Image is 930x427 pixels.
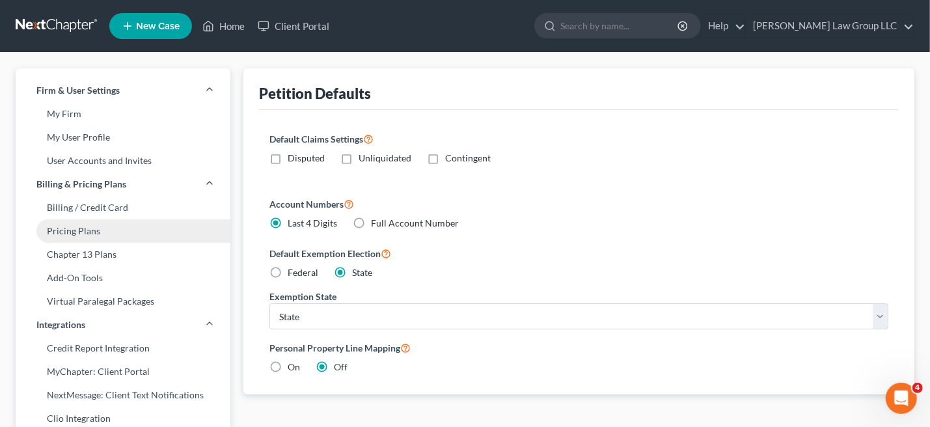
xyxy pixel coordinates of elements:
[20,327,31,338] button: Emoji picker
[21,74,203,124] div: Starting [DATE], PACER requires Multi-Factor Authentication (MFA) for all filers in select distri...
[16,219,230,243] a: Pricing Plans
[16,79,230,102] a: Firm & User Settings
[16,290,230,313] a: Virtual Paralegal Packages
[63,7,148,16] h1: [PERSON_NAME]
[21,202,96,213] a: Learn More Here
[36,84,120,97] span: Firm & User Settings
[746,14,914,38] a: [PERSON_NAME] Law Group LLC
[371,217,459,228] span: Full Account Number
[259,84,371,103] div: Petition Defaults
[16,149,230,172] a: User Accounts and Invites
[41,327,51,338] button: Gif picker
[37,7,58,28] img: Profile image for Emma
[16,102,230,126] a: My Firm
[560,14,679,38] input: Search by name...
[10,34,213,286] div: 🚨 PACER Multi-Factor Authentication Now Required 🚨Starting [DATE], PACER requires Multi-Factor Au...
[16,383,230,407] a: NextMessage: Client Text Notifications
[886,383,917,414] iframe: Intercom live chat
[251,14,336,38] a: Client Portal
[36,318,85,331] span: Integrations
[16,360,230,383] a: MyChapter: Client Portal
[21,221,195,270] i: We use the Salesforce Authenticator app for MFA at NextChapter and other users are reporting the ...
[269,131,888,146] label: Default Claims Settings
[223,322,244,343] button: Send a message…
[21,131,203,195] div: Please be sure to enable MFA in your PACER account settings. Once enabled, you will have to enter...
[269,196,888,212] label: Account Numbers
[16,196,230,219] a: Billing / Credit Card
[204,5,228,30] button: Home
[359,152,411,163] span: Unliquidated
[334,361,348,372] span: Off
[228,5,252,29] div: Close
[288,152,325,163] span: Disputed
[352,267,372,278] span: State
[10,34,250,315] div: Emma says…
[21,289,123,297] div: [PERSON_NAME] • [DATE]
[288,267,318,278] span: Federal
[83,327,93,338] button: Start recording
[8,5,33,30] button: go back
[269,245,888,261] label: Default Exemption Election
[16,266,230,290] a: Add-On Tools
[62,327,72,338] button: Upload attachment
[16,337,230,360] a: Credit Report Integration
[63,16,130,29] p: Active 30m ago
[445,152,491,163] span: Contingent
[269,340,888,355] label: Personal Property Line Mapping
[702,14,745,38] a: Help
[16,126,230,149] a: My User Profile
[288,361,300,372] span: On
[269,290,336,303] label: Exemption State
[912,383,923,393] span: 4
[196,14,251,38] a: Home
[21,42,187,66] b: 🚨 PACER Multi-Factor Authentication Now Required 🚨
[136,21,180,31] span: New Case
[16,313,230,337] a: Integrations
[81,158,131,168] b: 2 minutes
[16,243,230,266] a: Chapter 13 Plans
[11,300,249,322] textarea: Message…
[36,178,126,191] span: Billing & Pricing Plans
[288,217,337,228] span: Last 4 Digits
[16,172,230,196] a: Billing & Pricing Plans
